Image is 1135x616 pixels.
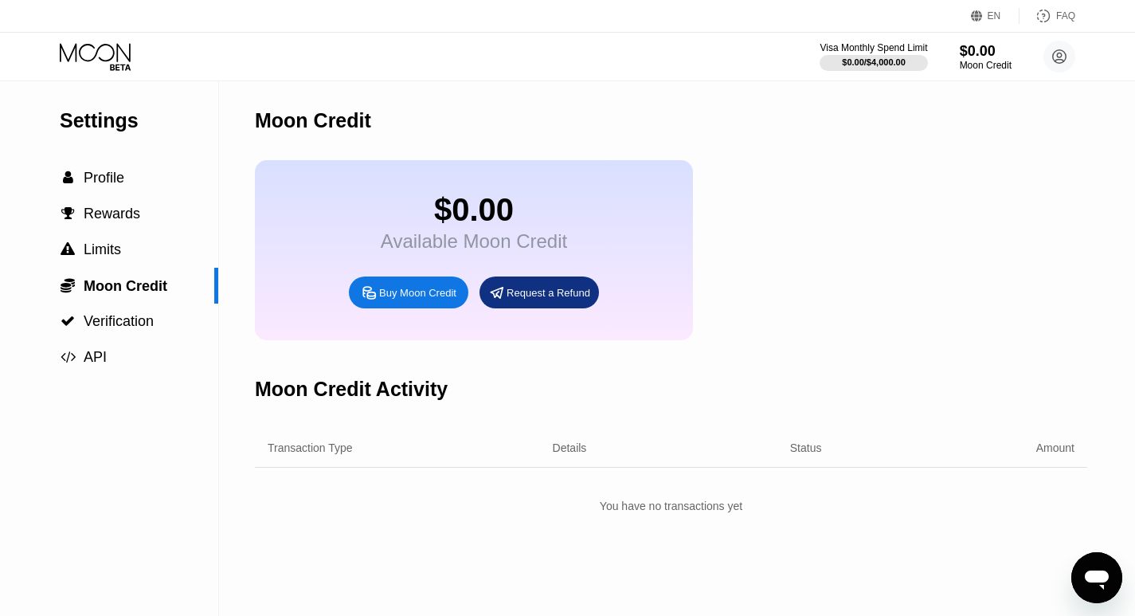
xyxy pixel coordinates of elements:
div: Request a Refund [479,277,599,308]
div: Available Moon Credit [381,230,567,253]
div: EN [971,8,1020,24]
span: Profile [84,170,124,186]
div:  [60,242,76,257]
span:  [61,314,75,328]
div: Visa Monthly Spend Limit$0.00/$4,000.00 [820,42,927,71]
div: $0.00 / $4,000.00 [842,57,906,67]
span:  [61,206,75,221]
div: Moon Credit [255,109,371,132]
div:  [60,277,76,293]
span: Rewards [84,206,140,222]
span: API [84,349,107,365]
div: FAQ [1020,8,1075,24]
div: Settings [60,109,218,132]
div: You have no transactions yet [255,492,1087,520]
div: Transaction Type [268,441,353,454]
span: Moon Credit [84,278,167,294]
div: Details [553,441,587,454]
div: EN [988,10,1001,22]
div:  [60,314,76,328]
span:  [61,277,75,293]
span: Verification [84,313,154,329]
div: Status [790,441,822,454]
div: $0.00 [381,192,567,228]
div:  [60,350,76,364]
span:  [63,171,73,185]
div: Visa Monthly Spend Limit [820,42,927,53]
div: Amount [1036,441,1074,454]
div: FAQ [1056,10,1075,22]
div: Moon Credit [960,60,1012,71]
div: Moon Credit Activity [255,378,448,401]
div:  [60,171,76,185]
div: $0.00 [960,43,1012,60]
span:  [61,242,75,257]
div: Buy Moon Credit [349,277,468,308]
div: $0.00Moon Credit [960,43,1012,71]
iframe: Button to launch messaging window [1071,552,1122,603]
div: Buy Moon Credit [379,286,456,300]
div:  [60,206,76,221]
span: Limits [84,241,121,257]
div: Request a Refund [507,286,590,300]
span:  [61,350,76,364]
